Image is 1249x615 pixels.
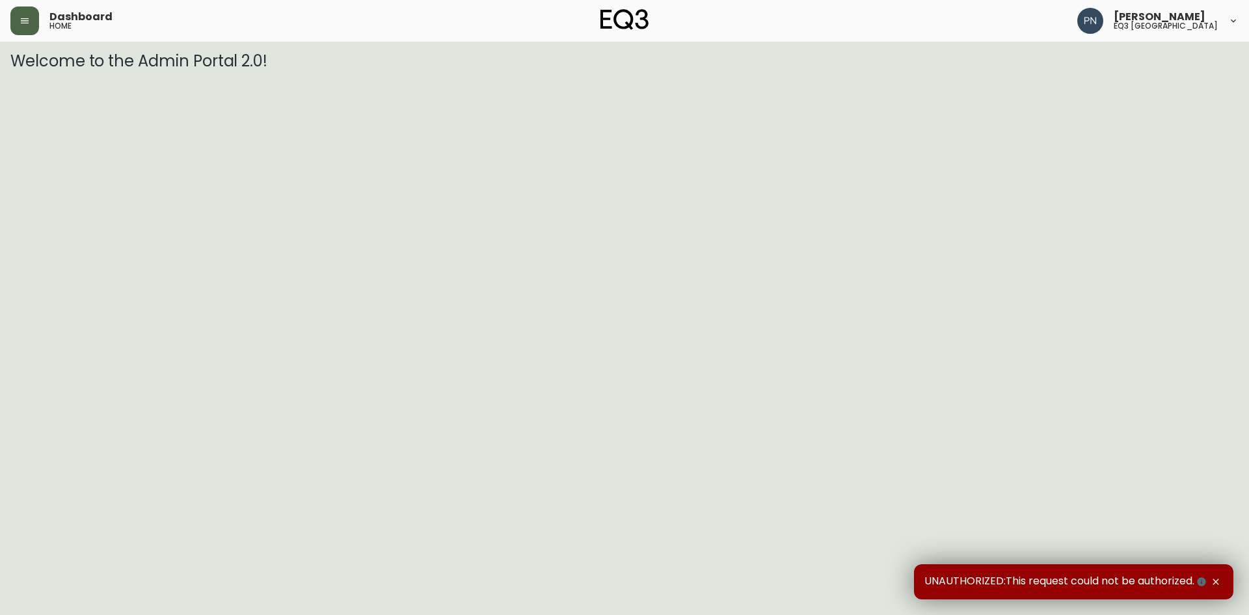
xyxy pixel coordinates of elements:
h5: eq3 [GEOGRAPHIC_DATA] [1114,22,1218,30]
span: [PERSON_NAME] [1114,12,1205,22]
h5: home [49,22,72,30]
img: logo [600,9,649,30]
span: UNAUTHORIZED:This request could not be authorized. [924,575,1209,589]
h3: Welcome to the Admin Portal 2.0! [10,52,1239,70]
img: 496f1288aca128e282dab2021d4f4334 [1077,8,1103,34]
span: Dashboard [49,12,113,22]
